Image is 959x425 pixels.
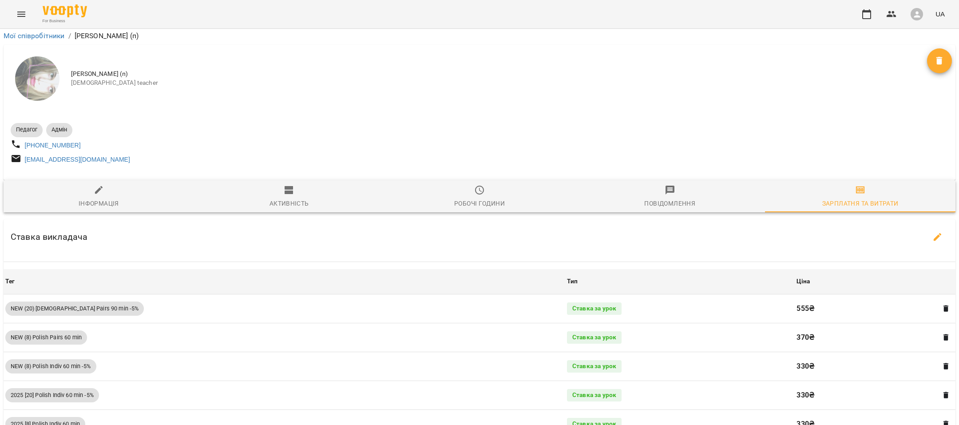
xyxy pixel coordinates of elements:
nav: breadcrumb [4,31,955,41]
p: [PERSON_NAME] (п) [75,31,139,41]
th: Ціна [795,269,955,294]
button: Видалити [940,389,952,401]
span: NEW (20) [DEMOGRAPHIC_DATA] Pairs 90 min -5% [5,305,144,313]
th: Тег [4,269,565,294]
a: [EMAIL_ADDRESS][DOMAIN_NAME] [25,156,130,163]
span: 2025 [20] Polish Indiv 60 min -5% [5,391,99,399]
span: UA [935,9,945,19]
div: Активність [269,198,309,209]
th: Тип [565,269,795,294]
div: Ставка за урок [567,360,622,373]
button: Видалити [940,303,952,314]
h6: Ставка викладача [11,230,87,244]
div: Зарплатня та Витрати [822,198,899,209]
img: Левицька Софія Сергіївна (п) [15,56,59,101]
p: 330 ₴ [797,390,934,401]
span: Адмін [46,126,72,134]
a: Мої співробітники [4,32,65,40]
p: 330 ₴ [797,361,934,372]
span: Педагог [11,126,43,134]
span: NEW (8) Polish Pairs 60 min [5,334,87,342]
span: [DEMOGRAPHIC_DATA] teacher [71,79,927,87]
span: For Business [43,18,87,24]
button: Видалити [940,332,952,343]
a: [PHONE_NUMBER] [25,142,81,149]
div: Ставка за урок [567,389,622,401]
button: Видалити [927,48,952,73]
span: NEW (8) Polish Indiv 60 min -5% [5,362,96,370]
button: Menu [11,4,32,25]
button: UA [932,6,948,22]
div: Ставка за урок [567,302,622,315]
div: Ставка за урок [567,331,622,344]
p: 370 ₴ [797,332,934,343]
button: Видалити [940,361,952,372]
li: / [68,31,71,41]
div: Повідомлення [644,198,695,209]
span: [PERSON_NAME] (п) [71,70,927,79]
div: Робочі години [454,198,505,209]
div: Інформація [79,198,119,209]
p: 555 ₴ [797,303,934,314]
img: Voopty Logo [43,4,87,17]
